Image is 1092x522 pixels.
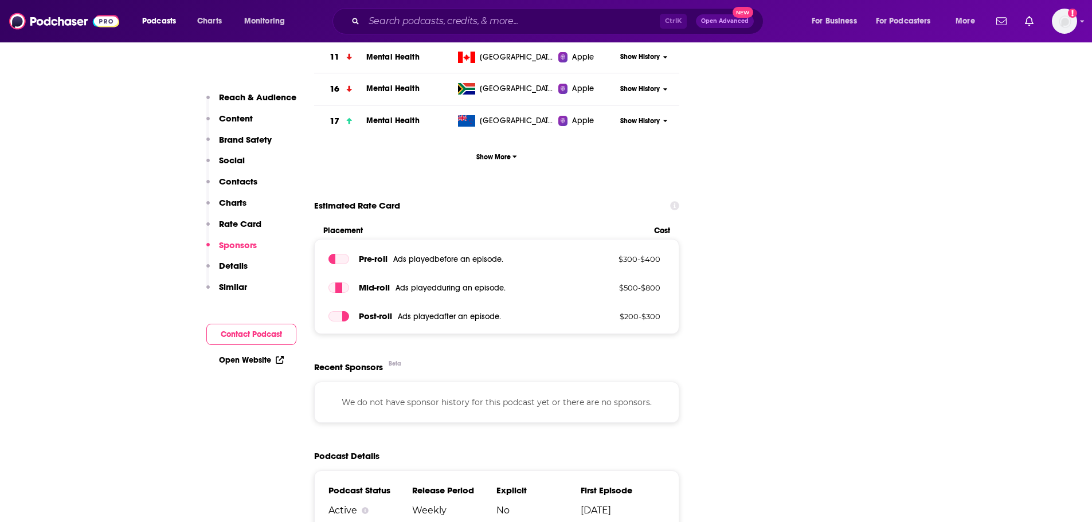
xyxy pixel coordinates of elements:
span: Placement [323,226,645,236]
span: Estimated Rate Card [314,195,400,217]
button: Sponsors [206,240,257,261]
span: New Zealand [480,115,554,127]
a: Open Website [219,355,284,365]
span: More [956,13,975,29]
span: Apple [572,83,594,95]
span: Cost [654,226,670,236]
span: Ads played during an episode . [396,283,506,293]
span: For Business [812,13,857,29]
a: 17 [314,105,366,137]
p: Social [219,155,245,166]
input: Search podcasts, credits, & more... [364,12,660,30]
p: Sponsors [219,240,257,250]
button: Similar [206,281,247,303]
button: Show History [616,52,671,62]
button: Content [206,113,253,134]
a: [GEOGRAPHIC_DATA] [453,52,558,63]
button: Show profile menu [1052,9,1077,34]
button: open menu [236,12,300,30]
span: Monitoring [244,13,285,29]
p: Brand Safety [219,134,272,145]
span: Canada [480,52,554,63]
span: Recent Sponsors [314,362,383,372]
h3: First Episode [581,485,665,496]
a: 16 [314,73,366,105]
span: Ads played before an episode . [393,254,503,264]
p: We do not have sponsor history for this podcast yet or there are no sponsors. [328,396,666,409]
span: Logged in as aci-podcast [1052,9,1077,34]
button: Social [206,155,245,176]
h3: 11 [330,50,339,64]
span: Apple [572,115,594,127]
p: Charts [219,197,246,208]
p: $ 500 - $ 800 [586,283,660,292]
button: open menu [804,12,871,30]
a: [GEOGRAPHIC_DATA] [453,115,558,127]
span: Post -roll [359,311,392,321]
div: Active [328,505,413,516]
a: Apple [558,83,616,95]
p: Rate Card [219,218,261,229]
span: Pre -roll [359,253,388,264]
button: Contacts [206,176,257,197]
svg: Add a profile image [1068,9,1077,18]
a: Show notifications dropdown [992,11,1011,31]
span: Ads played after an episode . [398,312,501,321]
a: Mental Health [366,52,420,62]
span: Charts [197,13,222,29]
a: 11 [314,41,366,73]
p: Content [219,113,253,124]
span: Apple [572,52,594,63]
p: Reach & Audience [219,92,296,103]
h3: Podcast Status [328,485,413,496]
p: Contacts [219,176,257,187]
span: Show History [620,116,660,126]
button: open menu [868,12,948,30]
p: Details [219,260,248,271]
button: open menu [134,12,191,30]
h3: 16 [330,83,339,96]
h3: Explicit [496,485,581,496]
p: $ 200 - $ 300 [586,312,660,321]
span: Show History [620,84,660,94]
span: [DATE] [581,505,665,516]
span: South Africa [480,83,554,95]
button: Brand Safety [206,134,272,155]
a: [GEOGRAPHIC_DATA] [453,83,558,95]
button: Reach & Audience [206,92,296,113]
button: Details [206,260,248,281]
div: Search podcasts, credits, & more... [343,8,774,34]
span: No [496,505,581,516]
span: Weekly [412,505,496,516]
span: New [733,7,753,18]
button: Charts [206,197,246,218]
button: Show History [616,116,671,126]
p: $ 300 - $ 400 [586,254,660,264]
h2: Podcast Details [314,450,379,461]
p: Similar [219,281,247,292]
a: Apple [558,52,616,63]
button: Rate Card [206,218,261,240]
div: Beta [389,360,401,367]
span: For Podcasters [876,13,931,29]
a: Charts [190,12,229,30]
a: Apple [558,115,616,127]
span: Ctrl K [660,14,687,29]
button: Open AdvancedNew [696,14,754,28]
h3: Release Period [412,485,496,496]
span: Show More [476,153,517,161]
button: Show More [314,146,680,167]
span: Open Advanced [701,18,749,24]
img: Podchaser - Follow, Share and Rate Podcasts [9,10,119,32]
button: Show History [616,84,671,94]
span: Mid -roll [359,282,390,293]
button: open menu [948,12,989,30]
button: Contact Podcast [206,324,296,345]
span: Podcasts [142,13,176,29]
a: Mental Health [366,116,420,125]
a: Mental Health [366,84,420,93]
